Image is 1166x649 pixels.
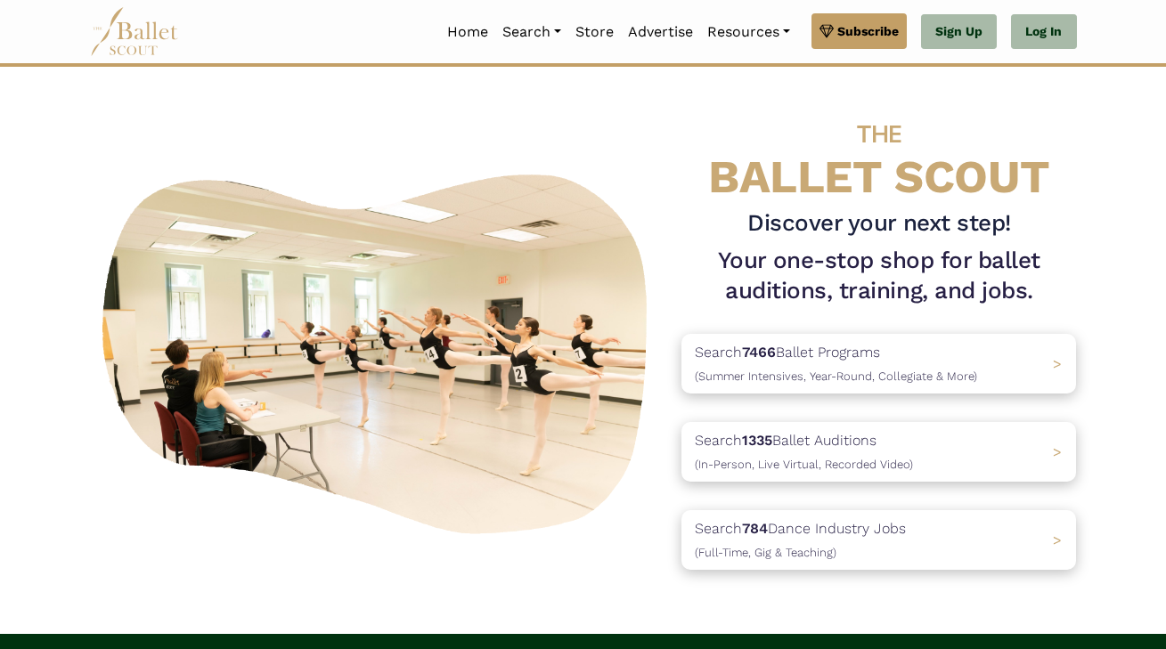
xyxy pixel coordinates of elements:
span: (Summer Intensives, Year-Round, Collegiate & More) [695,369,977,383]
h1: Your one-stop shop for ballet auditions, training, and jobs. [681,246,1076,306]
b: 784 [742,520,768,537]
span: > [1053,355,1062,372]
a: Log In [1011,14,1076,50]
h4: BALLET SCOUT [681,102,1076,201]
a: Subscribe [811,13,907,49]
p: Search Ballet Auditions [695,429,913,475]
p: Search Dance Industry Jobs [695,517,906,563]
span: (In-Person, Live Virtual, Recorded Video) [695,458,913,471]
span: THE [857,119,901,149]
a: Store [568,13,621,51]
p: Search Ballet Programs [695,341,977,386]
a: Search1335Ballet Auditions(In-Person, Live Virtual, Recorded Video) > [681,422,1076,482]
b: 7466 [742,344,776,361]
a: Sign Up [921,14,997,50]
a: Home [440,13,495,51]
a: Search784Dance Industry Jobs(Full-Time, Gig & Teaching) > [681,510,1076,570]
span: (Full-Time, Gig & Teaching) [695,546,836,559]
img: A group of ballerinas talking to each other in a ballet studio [90,158,668,543]
b: 1335 [742,432,772,449]
span: Subscribe [837,21,899,41]
span: > [1053,531,1062,548]
a: Search [495,13,568,51]
a: Advertise [621,13,700,51]
span: > [1053,443,1062,460]
h3: Discover your next step! [681,208,1076,239]
a: Resources [700,13,797,51]
a: Search7466Ballet Programs(Summer Intensives, Year-Round, Collegiate & More)> [681,334,1076,393]
img: gem.svg [819,21,834,41]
